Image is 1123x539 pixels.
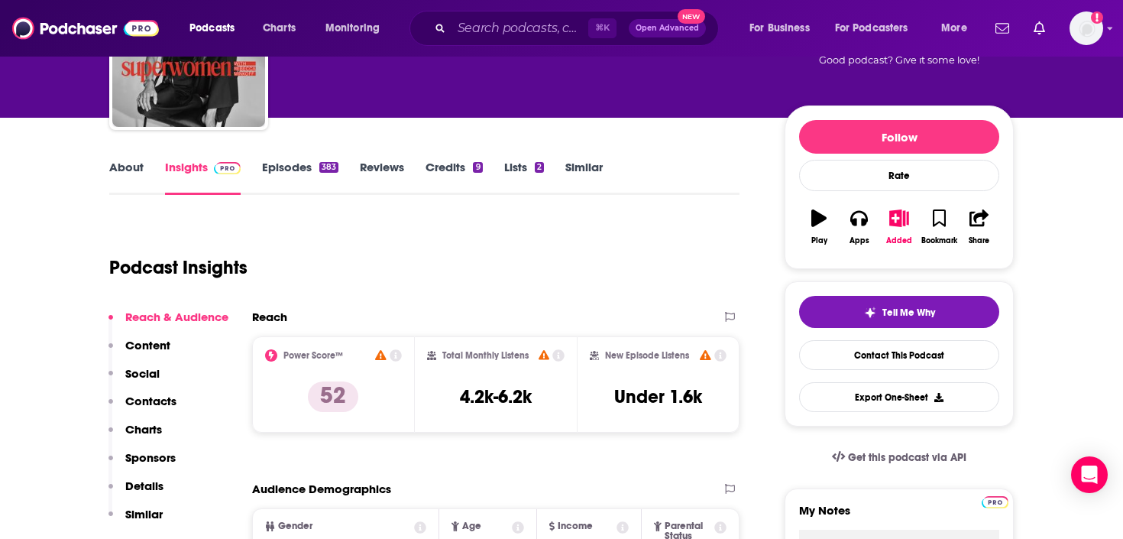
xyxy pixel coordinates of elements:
[451,16,588,41] input: Search podcasts, credits, & more...
[214,162,241,174] img: Podchaser Pro
[1070,11,1103,45] img: User Profile
[850,236,869,245] div: Apps
[125,422,162,437] p: Charts
[799,503,999,530] label: My Notes
[325,18,380,39] span: Monitoring
[360,160,404,195] a: Reviews
[749,18,810,39] span: For Business
[189,18,235,39] span: Podcasts
[848,451,966,464] span: Get this podcast via API
[12,14,159,43] img: Podchaser - Follow, Share and Rate Podcasts
[108,422,162,450] button: Charts
[565,160,603,195] a: Similar
[108,394,176,422] button: Contacts
[811,236,827,245] div: Play
[969,236,989,245] div: Share
[424,11,733,46] div: Search podcasts, credits, & more...
[125,394,176,408] p: Contacts
[930,16,986,41] button: open menu
[108,366,160,395] button: Social
[252,482,391,496] h2: Audience Demographics
[1091,11,1103,24] svg: Add a profile image
[460,385,532,408] h3: 4.2k-6.2k
[473,162,482,173] div: 9
[982,496,1008,508] img: Podchaser Pro
[262,160,338,195] a: Episodes383
[629,19,706,37] button: Open AdvancedNew
[252,310,287,324] h2: Reach
[882,307,935,319] span: Tell Me Why
[1028,15,1051,41] a: Show notifications dropdown
[799,340,999,370] a: Contact This Podcast
[278,521,312,531] span: Gender
[1070,11,1103,45] button: Show profile menu
[799,296,999,328] button: tell me why sparkleTell Me Why
[1070,11,1103,45] span: Logged in as SolComms
[125,450,176,465] p: Sponsors
[799,120,999,154] button: Follow
[588,18,617,38] span: ⌘ K
[125,507,163,521] p: Similar
[558,521,593,531] span: Income
[989,15,1015,41] a: Show notifications dropdown
[253,16,305,41] a: Charts
[864,307,876,319] img: tell me why sparkle
[308,382,358,412] p: 52
[319,162,338,173] div: 383
[426,160,482,195] a: Credits9
[1071,456,1108,493] div: Open Intercom Messenger
[835,18,908,39] span: For Podcasters
[960,200,999,255] button: Share
[799,382,999,412] button: Export One-Sheet
[179,16,254,41] button: open menu
[283,350,343,361] h2: Power Score™
[921,236,957,245] div: Bookmark
[819,54,979,66] span: Good podcast? Give it some love!
[825,16,930,41] button: open menu
[504,160,544,195] a: Lists2
[636,24,699,32] span: Open Advanced
[799,160,999,191] div: Rate
[820,439,979,476] a: Get this podcast via API
[739,16,829,41] button: open menu
[614,385,702,408] h3: Under 1.6k
[125,479,163,493] p: Details
[315,16,400,41] button: open menu
[263,18,296,39] span: Charts
[125,310,228,324] p: Reach & Audience
[165,160,241,195] a: InsightsPodchaser Pro
[108,479,163,507] button: Details
[605,350,689,361] h2: New Episode Listens
[442,350,529,361] h2: Total Monthly Listens
[125,366,160,381] p: Social
[462,521,481,531] span: Age
[879,200,919,255] button: Added
[535,162,544,173] div: 2
[125,338,170,352] p: Content
[919,200,959,255] button: Bookmark
[839,200,879,255] button: Apps
[108,507,163,535] button: Similar
[941,18,967,39] span: More
[886,236,912,245] div: Added
[108,450,176,479] button: Sponsors
[108,310,228,338] button: Reach & Audience
[108,338,170,366] button: Content
[982,494,1008,508] a: Pro website
[678,9,705,24] span: New
[799,200,839,255] button: Play
[109,256,248,279] h1: Podcast Insights
[109,160,144,195] a: About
